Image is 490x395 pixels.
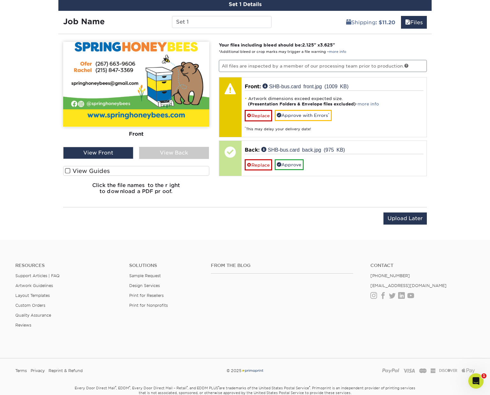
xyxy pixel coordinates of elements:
[219,50,346,54] small: *Additional bleed or crop marks may trigger a file warning –
[218,385,219,389] sup: ®
[346,19,351,25] span: shipping
[31,366,45,376] a: Privacy
[129,283,160,288] a: Design Services
[245,110,272,121] a: Replace
[302,42,314,47] span: 2.125
[129,293,164,298] a: Print for Resellers
[375,19,395,25] b: : $11.20
[468,373,484,389] iframe: Intercom live chat
[15,366,27,376] a: Terms
[320,42,333,47] span: 3.625
[309,385,310,389] sup: ®
[172,16,271,28] input: Enter a job name
[370,283,447,288] a: [EMAIL_ADDRESS][DOMAIN_NAME]
[15,323,31,327] a: Reviews
[129,385,130,389] sup: ®
[263,83,349,89] a: SHB-bus.card front.jpg (1009 KB)
[401,16,427,29] a: Files
[383,212,427,225] input: Upload Later
[63,127,209,141] div: Front
[129,263,201,268] h4: Solutions
[15,283,53,288] a: Artwork Guidelines
[245,83,261,90] span: Front:
[63,166,209,176] label: View Guides
[211,263,353,268] h4: From the Blog
[129,273,161,278] a: Sample Request
[342,16,399,29] a: Shipping: $11.20
[358,102,379,106] a: more info
[115,385,116,389] sup: ®
[2,376,54,393] iframe: Google Customer Reviews
[63,147,133,159] div: View Front
[329,50,346,54] a: more info
[219,60,427,72] p: All files are inspected by a member of our processing team prior to production.
[63,182,209,199] h6: Click the file names to the right to download a PDF proof.
[245,159,272,170] a: Replace
[15,313,51,318] a: Quality Assurance
[370,273,410,278] a: [PHONE_NUMBER]
[129,303,168,308] a: Print for Nonprofits
[241,368,264,373] img: Primoprint
[167,366,323,376] div: © 2025
[15,273,60,278] a: Support Articles | FAQ
[245,96,424,107] li: Artwork dimensions exceed expected size. -
[245,121,424,132] div: This may delay your delivery date!
[15,263,120,268] h4: Resources
[48,366,83,376] a: Reprint & Refund
[370,263,475,268] a: Contact
[248,102,356,106] strong: (Presentation Folders & Envelope files excluded)
[187,385,188,389] sup: ®
[275,110,332,121] a: Approve with Errors*
[63,17,105,26] strong: Job Name
[139,147,209,159] div: View Back
[481,373,486,378] span: 1
[275,159,304,170] a: Approve
[261,147,345,152] a: SHB-bus.card back.jpg (975 KB)
[245,147,260,153] span: Back:
[15,303,45,308] a: Custom Orders
[405,19,410,25] span: files
[15,293,50,298] a: Layout Templates
[219,42,335,47] strong: Your files including bleed should be: " x "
